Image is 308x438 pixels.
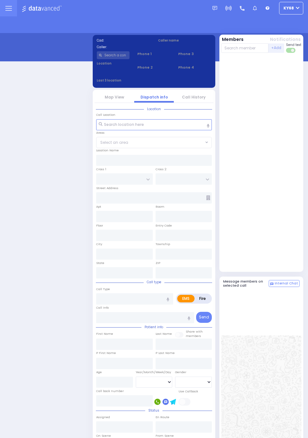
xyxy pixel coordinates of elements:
[97,38,150,43] label: Cad:
[137,51,170,57] span: Phone 1
[105,94,124,100] a: Map View
[144,107,164,111] span: Location
[196,312,212,323] button: Send
[269,280,300,287] button: Internal Chat
[97,78,154,83] label: Last 3 location
[96,261,104,265] label: State
[206,195,210,200] span: Other building occupants
[156,205,164,209] label: Room
[158,38,212,43] label: Caller name
[96,205,101,209] label: Apt
[179,389,198,394] label: Use Callback
[270,36,301,43] button: Notifications
[144,280,164,284] span: Call type
[96,434,111,438] label: On Scene
[96,415,110,419] label: Assigned
[275,281,298,286] span: Internal Chat
[178,65,211,70] span: Phone 4
[156,415,169,419] label: En Route
[177,295,195,302] label: EMS
[194,295,211,302] label: Fire
[178,51,211,57] span: Phone 3
[156,223,172,228] label: Entry Code
[96,131,105,135] label: Areas
[279,2,303,14] button: ky68
[97,61,130,66] label: Location
[186,334,201,338] span: members
[186,329,203,334] small: Share with
[136,370,173,374] div: Year/Month/Week/Day
[145,408,162,413] span: Status
[283,5,294,11] span: ky68
[96,223,103,228] label: Floor
[221,43,269,53] input: Search member
[100,140,128,145] span: Select an area
[96,351,116,355] label: P First Name
[156,351,175,355] label: P Last Name
[223,279,269,288] h5: Message members on selected call
[96,186,118,190] label: Street Address
[22,4,63,12] img: Logo
[96,332,113,336] label: First Name
[96,113,115,117] label: Call Location
[96,148,119,153] label: Location Name
[212,6,217,11] img: message.svg
[96,167,106,171] label: Cross 1
[182,94,206,100] a: Call History
[96,389,124,393] label: Call back number
[156,167,167,171] label: Cross 2
[97,45,150,49] label: Caller:
[97,51,130,59] input: Search a contact
[286,42,301,47] span: Send text
[156,261,160,265] label: ZIP
[96,306,109,310] label: Call Info
[222,36,244,43] button: Members
[156,434,174,438] label: From Scene
[270,283,273,286] img: comment-alt.png
[140,94,168,100] a: Dispatch info
[96,287,110,291] label: Call Type
[96,370,102,374] label: Age
[286,47,296,53] label: Turn off text
[156,332,172,336] label: Last Name
[137,65,170,70] span: Phone 2
[175,370,186,374] label: Gender
[141,325,166,329] span: Patient info
[96,119,212,131] input: Search location here
[96,242,102,246] label: City
[156,242,170,246] label: Township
